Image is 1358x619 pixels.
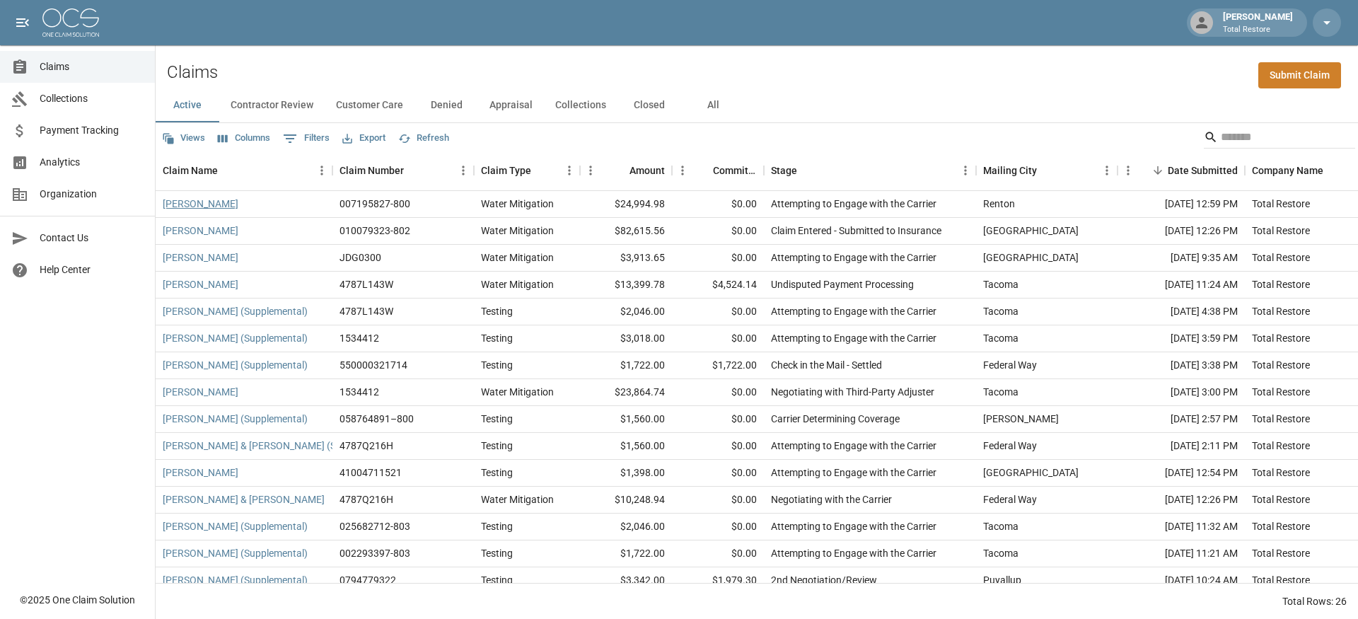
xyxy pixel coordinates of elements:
div: $10,248.94 [580,487,672,514]
div: $24,994.98 [580,191,672,218]
div: Testing [481,573,513,587]
div: Mailing City [976,151,1118,190]
span: Payment Tracking [40,123,144,138]
div: Seattle [983,250,1079,265]
div: Attempting to Engage with the Carrier [771,519,936,533]
div: 002293397-803 [339,546,410,560]
button: Views [158,127,209,149]
button: Sort [693,161,713,180]
button: Sort [797,161,817,180]
div: [DATE] 11:24 AM [1118,272,1245,299]
button: Menu [955,160,976,181]
div: Negotiating with Third-Party Adjuster [771,385,934,399]
div: Tacoma [983,519,1018,533]
div: Attempting to Engage with the Carrier [771,250,936,265]
div: Renton [983,197,1015,211]
div: Testing [481,465,513,480]
div: [DATE] 2:57 PM [1118,406,1245,433]
button: Menu [580,160,601,181]
div: Total Restore [1252,331,1310,345]
a: [PERSON_NAME] [163,465,238,480]
div: Attempting to Engage with the Carrier [771,197,936,211]
div: Seattle [983,224,1079,238]
a: [PERSON_NAME] & [PERSON_NAME] (Supplemental) [163,439,394,453]
span: Claims [40,59,144,74]
div: Amount [629,151,665,190]
div: Claim Entered - Submitted to Insurance [771,224,941,238]
div: $3,018.00 [580,325,672,352]
div: $1,398.00 [580,460,672,487]
div: 4787L143W [339,304,393,318]
a: [PERSON_NAME] (Supplemental) [163,358,308,372]
div: Company Name [1252,151,1323,190]
div: Claim Type [481,151,531,190]
div: $0.00 [672,191,764,218]
button: Export [339,127,389,149]
div: 058764891–800 [339,412,414,426]
div: Total Restore [1252,439,1310,453]
div: 4787Q216H [339,439,393,453]
div: $3,913.65 [580,245,672,272]
div: Committed Amount [713,151,757,190]
div: Total Restore [1252,492,1310,507]
button: Sort [1148,161,1168,180]
div: 550000321714 [339,358,407,372]
div: Total Restore [1252,197,1310,211]
div: Attempting to Engage with the Carrier [771,331,936,345]
div: $0.00 [672,406,764,433]
div: Testing [481,331,513,345]
div: 0794779322 [339,573,396,587]
div: 4787Q216H [339,492,393,507]
div: Total Restore [1252,224,1310,238]
div: Attempting to Engage with the Carrier [771,304,936,318]
div: Tacoma [983,546,1018,560]
button: Sort [531,161,551,180]
div: Puyallup [983,573,1021,587]
div: 010079323-802 [339,224,410,238]
div: $2,046.00 [580,514,672,540]
div: [DATE] 3:38 PM [1118,352,1245,379]
button: Denied [414,88,478,122]
div: Mailing City [983,151,1037,190]
div: Date Submitted [1168,151,1238,190]
div: Total Restore [1252,412,1310,426]
div: $3,342.00 [580,567,672,594]
a: [PERSON_NAME] [163,277,238,291]
div: Date Submitted [1118,151,1245,190]
div: $1,722.00 [672,352,764,379]
div: Total Restore [1252,358,1310,372]
span: Help Center [40,262,144,277]
a: [PERSON_NAME] [163,197,238,211]
a: [PERSON_NAME] & [PERSON_NAME] [163,492,325,507]
div: $0.00 [672,218,764,245]
div: 41004711521 [339,465,402,480]
button: Contractor Review [219,88,325,122]
div: $23,864.74 [580,379,672,406]
span: Analytics [40,155,144,170]
div: Water Mitigation [481,385,554,399]
div: $0.00 [672,460,764,487]
div: [DATE] 12:59 PM [1118,191,1245,218]
div: Federal Way [983,358,1037,372]
button: Menu [1118,160,1139,181]
div: Attempting to Engage with the Carrier [771,465,936,480]
span: Contact Us [40,231,144,245]
div: Water Mitigation [481,197,554,211]
div: Tacoma [983,304,1018,318]
div: Carrier Determining Coverage [771,412,900,426]
button: Sort [1323,161,1343,180]
div: $1,722.00 [580,352,672,379]
div: Claim Number [339,151,404,190]
div: Testing [481,304,513,318]
div: dynamic tabs [156,88,1358,122]
div: [DATE] 3:59 PM [1118,325,1245,352]
div: Federal Way [983,439,1037,453]
p: Total Restore [1223,24,1293,36]
a: [PERSON_NAME] [163,385,238,399]
div: Negotiating with the Carrier [771,492,892,507]
div: Total Restore [1252,304,1310,318]
div: $0.00 [672,514,764,540]
button: Menu [672,160,693,181]
div: JDG0300 [339,250,381,265]
button: Active [156,88,219,122]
